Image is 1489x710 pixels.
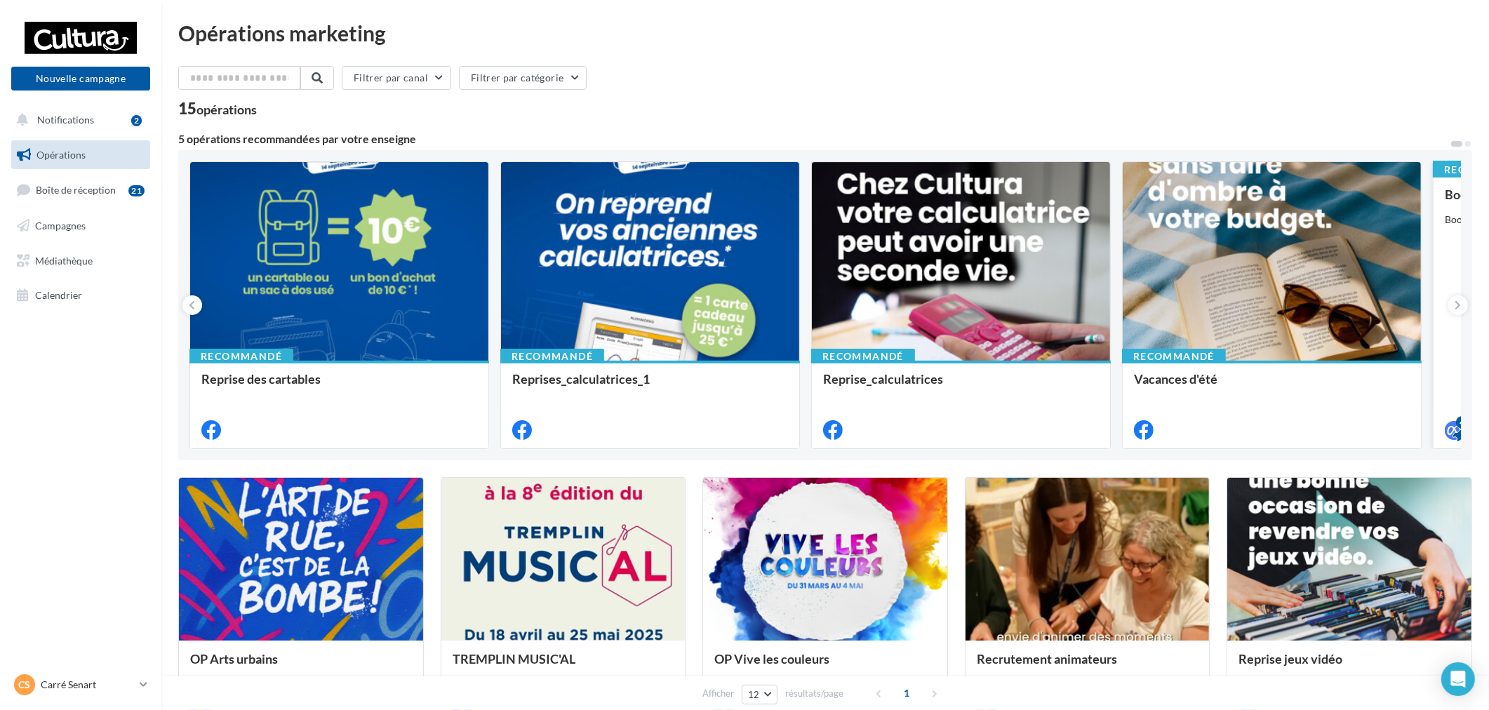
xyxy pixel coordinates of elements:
[35,289,82,301] span: Calendrier
[1456,416,1469,429] div: 4
[41,678,134,692] p: Carré Senart
[8,140,153,170] a: Opérations
[823,372,1099,400] div: Reprise_calculatrices
[178,101,257,116] div: 15
[748,689,760,700] span: 12
[8,175,153,205] a: Boîte de réception21
[19,678,31,692] span: CS
[500,349,604,364] div: Recommandé
[36,184,116,196] span: Boîte de réception
[36,149,86,161] span: Opérations
[8,211,153,241] a: Campagnes
[459,66,587,90] button: Filtrer par catégorie
[178,133,1450,145] div: 5 opérations recommandées par votre enseigne
[35,254,93,266] span: Médiathèque
[785,687,843,700] span: résultats/page
[37,114,94,126] span: Notifications
[512,372,788,400] div: Reprises_calculatrices_1
[977,652,1198,680] div: Recrutement animateurs
[8,281,153,310] a: Calendrier
[702,687,734,700] span: Afficher
[342,66,451,90] button: Filtrer par canal
[201,372,477,400] div: Reprise des cartables
[895,682,918,704] span: 1
[453,652,674,680] div: TREMPLIN MUSIC'AL
[1134,372,1410,400] div: Vacances d'été
[1122,349,1226,364] div: Recommandé
[131,115,142,126] div: 2
[196,103,257,116] div: opérations
[742,685,777,704] button: 12
[811,349,915,364] div: Recommandé
[178,22,1472,43] div: Opérations marketing
[189,349,293,364] div: Recommandé
[190,652,412,680] div: OP Arts urbains
[35,220,86,232] span: Campagnes
[1441,662,1475,696] div: Open Intercom Messenger
[714,652,936,680] div: OP Vive les couleurs
[11,671,150,698] a: CS Carré Senart
[8,105,147,135] button: Notifications 2
[1238,652,1460,680] div: Reprise jeux vidéo
[11,67,150,91] button: Nouvelle campagne
[128,185,145,196] div: 21
[8,246,153,276] a: Médiathèque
